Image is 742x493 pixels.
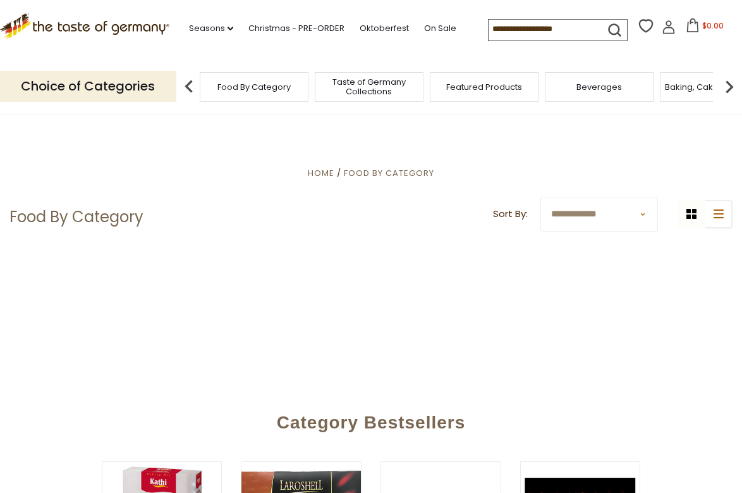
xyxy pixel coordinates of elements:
[248,22,344,35] a: Christmas - PRE-ORDER
[308,167,334,179] a: Home
[22,394,720,446] div: Category Bestsellers
[189,22,233,35] a: Seasons
[717,74,742,99] img: next arrow
[9,208,143,227] h1: Food By Category
[360,22,409,35] a: Oktoberfest
[424,22,456,35] a: On Sale
[217,82,291,92] a: Food By Category
[176,74,202,99] img: previous arrow
[576,82,622,92] a: Beverages
[446,82,522,92] a: Featured Products
[344,167,434,179] a: Food By Category
[319,77,420,96] a: Taste of Germany Collections
[493,206,528,222] label: Sort By:
[702,20,724,31] span: $0.00
[678,18,732,37] button: $0.00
